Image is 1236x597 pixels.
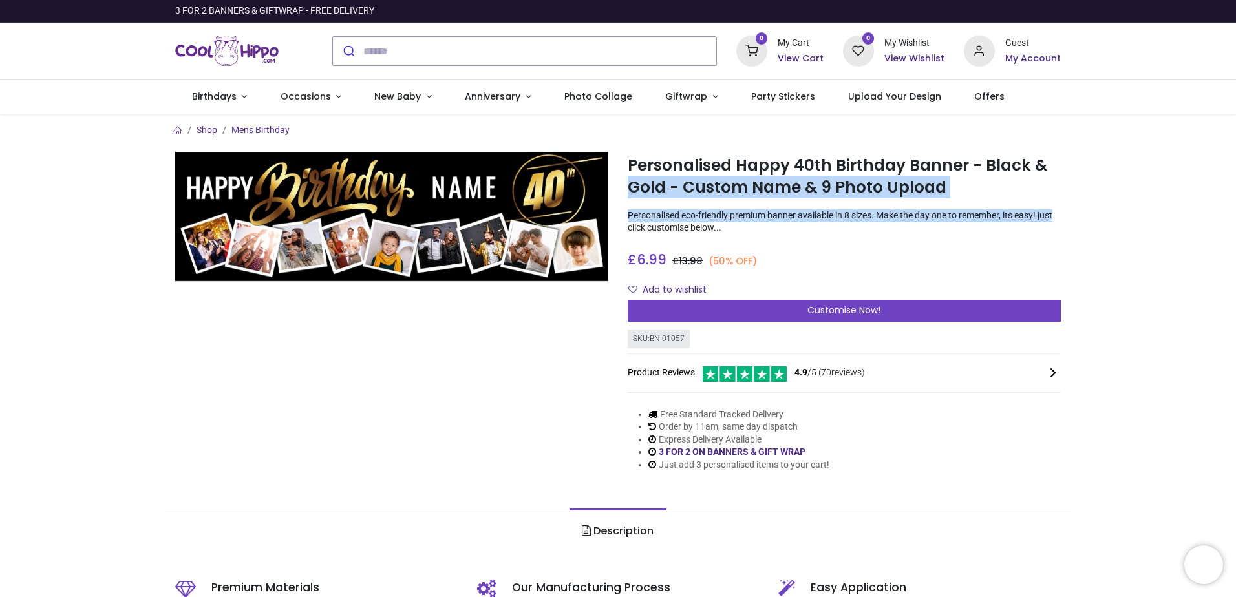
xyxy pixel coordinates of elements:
iframe: Brevo live chat [1184,545,1223,584]
p: Personalised eco-friendly premium banner available in 8 sizes. Make the day one to remember, its ... [628,209,1061,235]
div: Product Reviews [628,364,1061,382]
img: Personalised Happy 40th Birthday Banner - Black & Gold - Custom Name & 9 Photo Upload [175,152,608,282]
span: Occasions [281,90,331,103]
a: Description [570,508,666,554]
a: Logo of Cool Hippo [175,33,279,69]
a: My Account [1005,52,1061,65]
a: View Cart [778,52,824,65]
div: SKU: BN-01057 [628,330,690,348]
a: 3 FOR 2 ON BANNERS & GIFT WRAP [659,446,805,457]
button: Submit [333,37,363,65]
h1: Personalised Happy 40th Birthday Banner - Black & Gold - Custom Name & 9 Photo Upload [628,154,1061,199]
a: Shop [197,125,217,135]
img: Cool Hippo [175,33,279,69]
li: Free Standard Tracked Delivery [648,408,829,421]
div: My Wishlist [884,37,944,50]
a: Birthdays [175,80,264,114]
span: New Baby [374,90,421,103]
span: Birthdays [192,90,237,103]
div: Guest [1005,37,1061,50]
span: /5 ( 70 reviews) [794,366,865,379]
iframe: Customer reviews powered by Trustpilot [789,5,1061,17]
sup: 0 [756,32,768,45]
small: (50% OFF) [709,255,758,268]
a: Giftwrap [648,80,734,114]
a: New Baby [358,80,449,114]
span: £ [672,255,703,267]
div: My Cart [778,37,824,50]
a: Occasions [264,80,358,114]
h5: Premium Materials [211,580,458,596]
span: 4.9 [794,367,807,377]
span: Party Stickers [751,90,815,103]
i: Add to wishlist [628,285,637,294]
h5: Our Manufacturing Process [512,580,760,596]
a: Mens Birthday [231,125,290,135]
span: Offers [974,90,1005,103]
span: Customise Now! [807,304,880,317]
span: £ [628,250,666,269]
sup: 0 [862,32,875,45]
li: Order by 11am, same day dispatch [648,421,829,434]
span: Giftwrap [665,90,707,103]
span: 13.98 [679,255,703,267]
a: 0 [843,45,874,56]
li: Express Delivery Available [648,434,829,446]
span: Photo Collage [564,90,632,103]
a: Anniversary [448,80,548,114]
span: Upload Your Design [848,90,941,103]
a: View Wishlist [884,52,944,65]
div: 3 FOR 2 BANNERS & GIFTWRAP - FREE DELIVERY [175,5,374,17]
a: 0 [736,45,767,56]
span: 6.99 [637,250,666,269]
h5: Easy Application [811,580,1061,596]
button: Add to wishlistAdd to wishlist [628,279,718,301]
span: Anniversary [465,90,520,103]
li: Just add 3 personalised items to your cart! [648,459,829,472]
